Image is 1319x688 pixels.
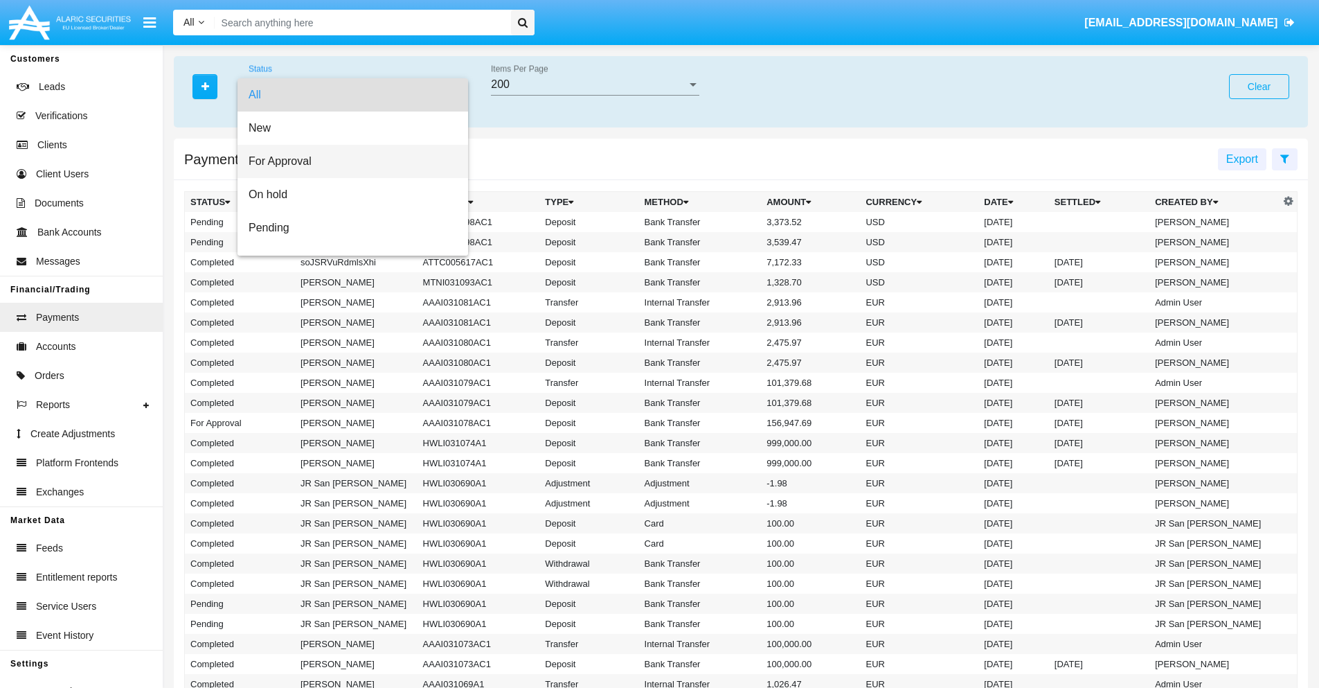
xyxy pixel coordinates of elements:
span: For Approval [249,145,457,178]
span: New [249,112,457,145]
span: On hold [249,178,457,211]
span: Pending [249,211,457,245]
span: Rejected [249,245,457,278]
span: All [249,78,457,112]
